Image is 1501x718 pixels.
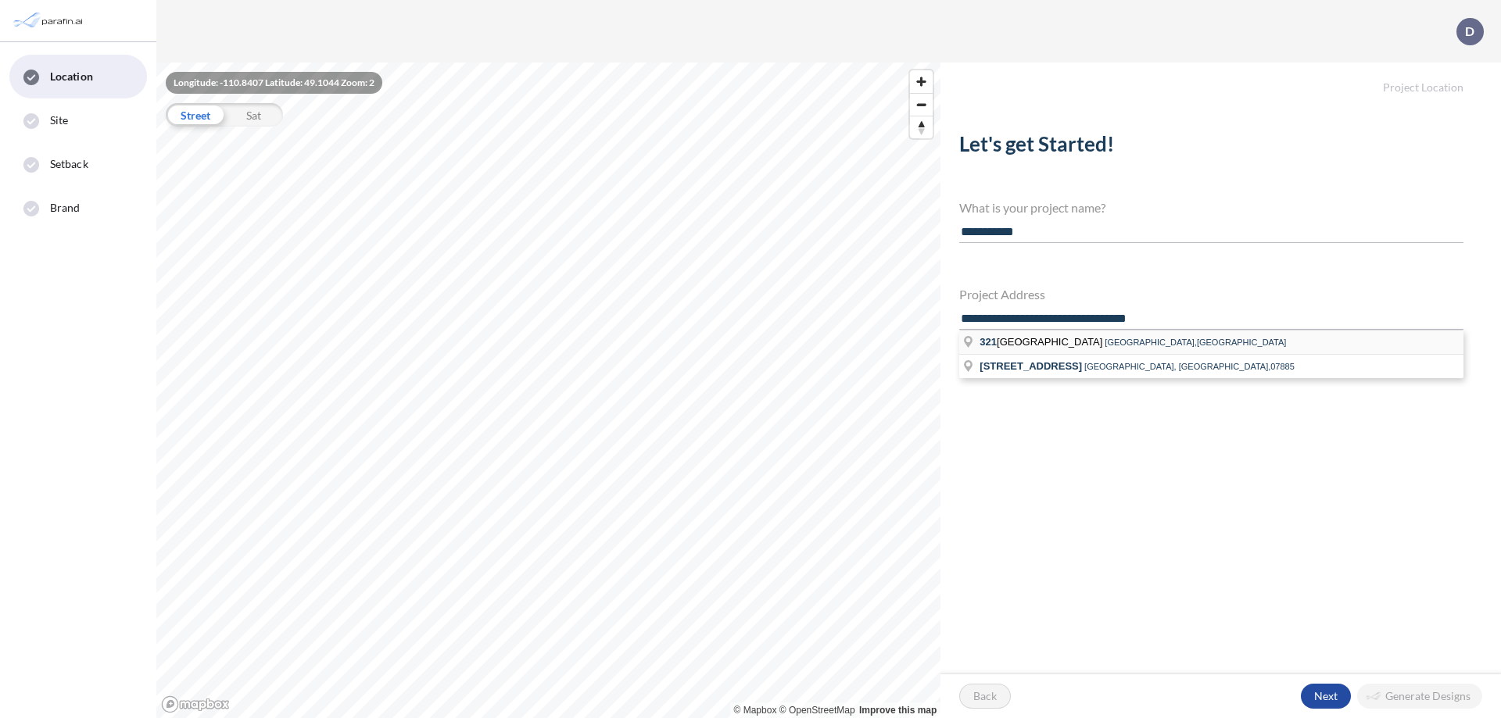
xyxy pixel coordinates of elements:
div: Longitude: -110.8407 Latitude: 49.1044 Zoom: 2 [166,72,382,94]
span: Brand [50,200,81,216]
span: [GEOGRAPHIC_DATA],[GEOGRAPHIC_DATA] [1105,338,1286,347]
span: [GEOGRAPHIC_DATA], [GEOGRAPHIC_DATA],07885 [1084,362,1295,371]
span: Location [50,69,93,84]
span: Site [50,113,68,128]
h4: Project Address [959,287,1463,302]
button: Reset bearing to north [910,116,933,138]
a: OpenStreetMap [779,705,855,716]
h2: Let's get Started! [959,132,1463,163]
span: Setback [50,156,88,172]
span: [STREET_ADDRESS] [980,360,1082,372]
canvas: Map [156,63,940,718]
a: Mapbox [734,705,777,716]
p: Next [1314,688,1338,704]
p: D [1465,24,1474,38]
button: Zoom in [910,70,933,93]
span: [GEOGRAPHIC_DATA] [980,336,1105,348]
button: Zoom out [910,93,933,116]
div: Street [166,103,224,127]
img: Parafin [12,6,88,35]
a: Improve this map [859,705,937,716]
a: Mapbox homepage [161,695,230,713]
h5: Project Location [940,63,1501,95]
span: 321 [980,336,997,348]
button: Next [1301,684,1351,709]
div: Sat [224,103,283,127]
span: Zoom out [910,94,933,116]
h4: What is your project name? [959,200,1463,215]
